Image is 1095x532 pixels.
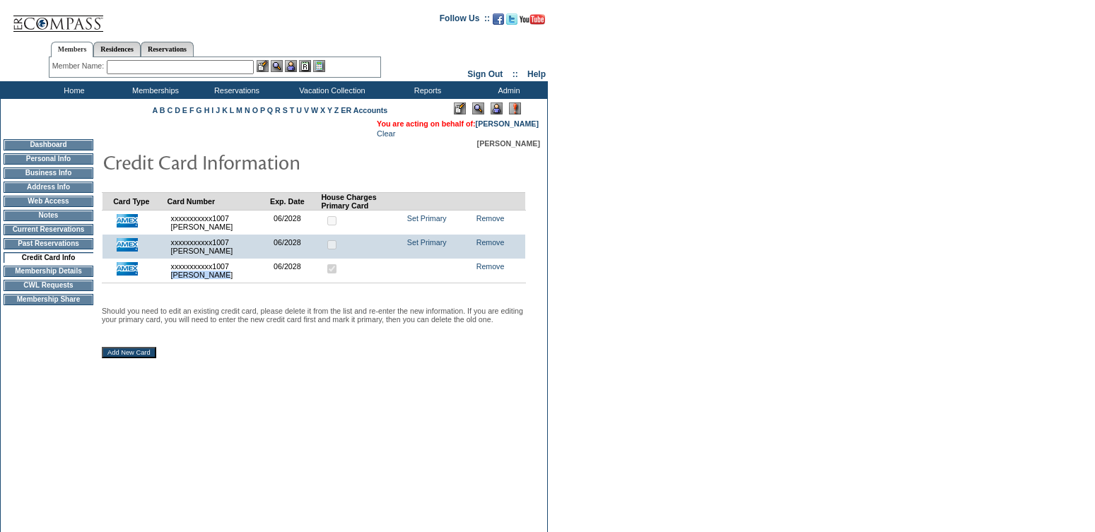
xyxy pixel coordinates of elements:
[102,307,526,324] p: Should you need to edit an existing credit card, please delete it from the list and re-enter the ...
[270,259,321,283] td: 06/2028
[182,106,187,114] a: E
[102,347,156,358] input: Add New Card
[407,214,447,223] a: Set Primary
[167,106,172,114] a: C
[260,106,265,114] a: P
[385,81,467,99] td: Reports
[103,148,385,176] img: pgTtlCreditCardInfo.gif
[283,106,288,114] a: S
[520,14,545,25] img: Subscribe to our YouTube Channel
[113,81,194,99] td: Memberships
[175,106,180,114] a: D
[477,139,540,148] span: [PERSON_NAME]
[276,81,385,99] td: Vacation Collection
[4,224,93,235] td: Current Reservations
[321,192,403,210] td: House Charges Primary Card
[4,266,93,277] td: Membership Details
[493,13,504,25] img: Become our fan on Facebook
[509,102,521,114] img: Log Concern/Member Elevation
[290,106,295,114] a: T
[313,60,325,72] img: b_calculator.gif
[506,18,517,26] a: Follow us on Twitter
[4,294,93,305] td: Membership Share
[168,259,270,283] td: xxxxxxxxxxx1007 [PERSON_NAME]
[377,129,395,138] a: Clear
[493,18,504,26] a: Become our fan on Facebook
[467,81,548,99] td: Admin
[476,262,505,271] a: Remove
[168,235,270,259] td: xxxxxxxxxxx1007 [PERSON_NAME]
[270,210,321,235] td: 06/2028
[299,60,311,72] img: Reservations
[160,106,165,114] a: B
[527,69,546,79] a: Help
[506,13,517,25] img: Follow us on Twitter
[407,238,447,247] a: Set Primary
[4,139,93,150] td: Dashboard
[327,106,332,114] a: Y
[4,196,93,207] td: Web Access
[476,119,539,128] a: [PERSON_NAME]
[196,106,201,114] a: G
[12,4,104,32] img: Compass Home
[194,81,276,99] td: Reservations
[4,252,93,263] td: Credit Card Info
[113,192,167,210] td: Card Type
[4,182,93,193] td: Address Info
[320,106,325,114] a: X
[270,192,321,210] td: Exp. Date
[454,102,466,114] img: Edit Mode
[257,60,269,72] img: b_edit.gif
[311,106,318,114] a: W
[252,106,258,114] a: O
[153,106,158,114] a: A
[32,81,113,99] td: Home
[245,106,250,114] a: N
[168,192,270,210] td: Card Number
[472,102,484,114] img: View Mode
[334,106,339,114] a: Z
[4,153,93,165] td: Personal Info
[476,238,505,247] a: Remove
[4,167,93,179] td: Business Info
[216,106,220,114] a: J
[117,238,138,252] img: icon_cc_amex.gif
[168,210,270,235] td: xxxxxxxxxxx1007 [PERSON_NAME]
[285,60,297,72] img: Impersonate
[141,42,194,57] a: Reservations
[270,235,321,259] td: 06/2028
[230,106,234,114] a: L
[222,106,228,114] a: K
[513,69,518,79] span: ::
[304,106,309,114] a: V
[211,106,213,114] a: I
[4,210,93,221] td: Notes
[271,60,283,72] img: View
[476,214,505,223] a: Remove
[117,262,138,276] img: icon_cc_amex.gif
[4,238,93,249] td: Past Reservations
[467,69,503,79] a: Sign Out
[117,214,138,227] img: icon_cc_amex.gif
[236,106,242,114] a: M
[491,102,503,114] img: Impersonate
[93,42,141,57] a: Residences
[275,106,281,114] a: R
[296,106,302,114] a: U
[4,280,93,291] td: CWL Requests
[377,119,539,128] span: You are acting on behalf of:
[204,106,210,114] a: H
[52,60,107,72] div: Member Name:
[341,106,387,114] a: ER Accounts
[520,18,545,26] a: Subscribe to our YouTube Channel
[51,42,94,57] a: Members
[440,12,490,29] td: Follow Us ::
[267,106,273,114] a: Q
[189,106,194,114] a: F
